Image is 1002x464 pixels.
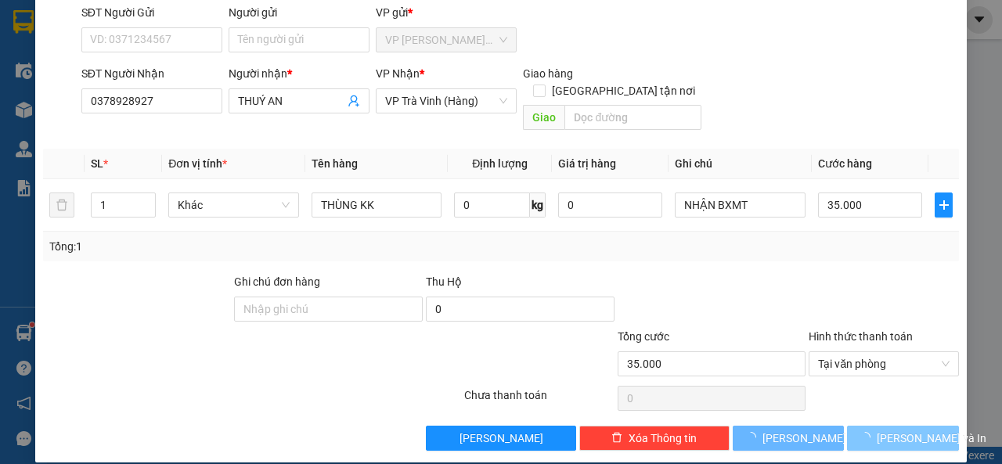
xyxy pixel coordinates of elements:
p: NHẬN: [6,67,229,82]
span: Tên hàng [312,157,358,170]
span: 0397382694 - [6,85,148,99]
span: Tổng cước [618,330,669,343]
button: [PERSON_NAME] [426,426,576,451]
label: Hình thức thanh toán [809,330,913,343]
span: GIAO: [6,102,214,117]
input: Dọc đường [564,105,701,130]
span: Khác [178,193,290,217]
span: Tại văn phòng [818,352,950,376]
span: kg [530,192,546,218]
label: Ghi chú đơn hàng [234,275,320,288]
span: loading [745,432,762,443]
span: TRUNG TÍN [84,85,148,99]
span: VP Trà Vinh (Hàng) [385,89,507,113]
span: Giao [523,105,564,130]
input: VD: Bàn, Ghế [312,192,442,218]
input: Ghi Chú [675,192,806,218]
span: [GEOGRAPHIC_DATA] tận nơi [546,82,701,99]
div: SĐT Người Nhận [81,65,222,82]
span: SL [91,157,103,170]
input: 0 [558,192,662,218]
button: [PERSON_NAME] [733,426,845,451]
span: VP Cầu Kè [44,67,103,82]
span: Giá trị hàng [558,157,616,170]
div: VP gửi [376,4,517,21]
span: Xóa Thông tin [629,430,697,447]
button: deleteXóa Thông tin [579,426,730,451]
span: delete [611,432,622,444]
div: Người nhận [229,65,369,82]
span: loading [860,432,877,443]
span: Đơn vị tính [168,157,227,170]
button: plus [935,192,953,218]
div: SĐT Người Gửi [81,4,222,21]
span: Thu Hộ [426,275,462,288]
p: GỬI: [6,31,229,60]
th: Ghi chú [669,149,812,179]
span: Cước hàng [818,157,872,170]
span: [PERSON_NAME] [460,430,543,447]
span: [PERSON_NAME] và In [877,430,986,447]
div: Tổng: 1 [49,238,388,255]
span: user-add [348,95,360,107]
span: VP Nhận [376,67,420,80]
span: Giao hàng [523,67,573,80]
div: Chưa thanh toán [463,387,616,414]
span: VP [PERSON_NAME] ([GEOGRAPHIC_DATA]) - [6,31,146,60]
span: KO BAO TRẦY BỂ-NHẬN BXMT [41,102,214,117]
button: [PERSON_NAME] và In [847,426,959,451]
div: Người gửi [229,4,369,21]
strong: BIÊN NHẬN GỬI HÀNG [52,9,182,23]
input: Ghi chú đơn hàng [234,297,423,322]
span: Định lượng [472,157,528,170]
span: plus [935,199,952,211]
span: VP Trần Phú (Hàng) [385,28,507,52]
button: delete [49,192,74,218]
span: [PERSON_NAME] [762,430,846,447]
